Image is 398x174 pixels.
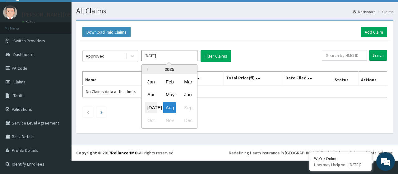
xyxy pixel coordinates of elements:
div: Choose May 2025 [163,89,176,101]
h1: All Claims [76,7,393,15]
a: Next page [100,109,103,115]
input: Select Month and Year [141,50,197,61]
div: 2025 [142,65,197,74]
div: Choose June 2025 [182,89,194,101]
span: We're online! [36,49,86,112]
p: [PERSON_NAME][GEOGRAPHIC_DATA] [22,12,114,17]
div: Redefining Heath Insurance in [GEOGRAPHIC_DATA] using Telemedicine and Data Science! [229,150,393,156]
span: Tariffs [13,93,25,98]
button: Filter Claims [201,50,231,62]
th: Status [332,72,358,86]
div: Choose August 2025 [163,102,176,113]
strong: Copyright © 2017 . [76,150,139,156]
img: User Image [3,5,17,19]
a: RelianceHMO [111,150,138,156]
th: Date Filed [283,72,332,86]
input: Search by HMO ID [322,50,367,61]
div: Chat with us now [32,35,104,43]
div: Choose February 2025 [163,76,176,87]
a: Add Claim [361,27,387,37]
li: Claims [376,9,393,14]
p: How may I help you today? [314,162,367,167]
span: No Claims data at this time. [86,89,136,94]
div: Choose April 2025 [145,89,157,101]
div: Choose January 2025 [145,76,157,87]
div: Approved [86,53,104,59]
div: We're Online! [314,156,367,161]
span: Dashboard [13,52,34,57]
div: Choose July 2025 [145,102,157,113]
footer: All rights reserved. [72,145,398,161]
th: Total Price(₦) [223,72,283,86]
th: Actions [358,72,387,86]
button: Download Paid Claims [82,27,131,37]
input: Search [369,50,387,61]
th: Name [83,72,160,86]
div: month 2025-08 [142,75,197,127]
span: Claims [13,79,25,85]
textarea: Type your message and hit 'Enter' [3,111,118,133]
a: Dashboard [353,9,376,14]
img: d_794563401_company_1708531726252_794563401 [12,31,25,47]
button: Previous Year [145,68,148,71]
div: Minimize live chat window [102,3,117,18]
a: Online [22,21,37,25]
span: Switch Providers [13,38,45,44]
a: Previous page [86,109,89,115]
div: Choose March 2025 [182,76,194,87]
